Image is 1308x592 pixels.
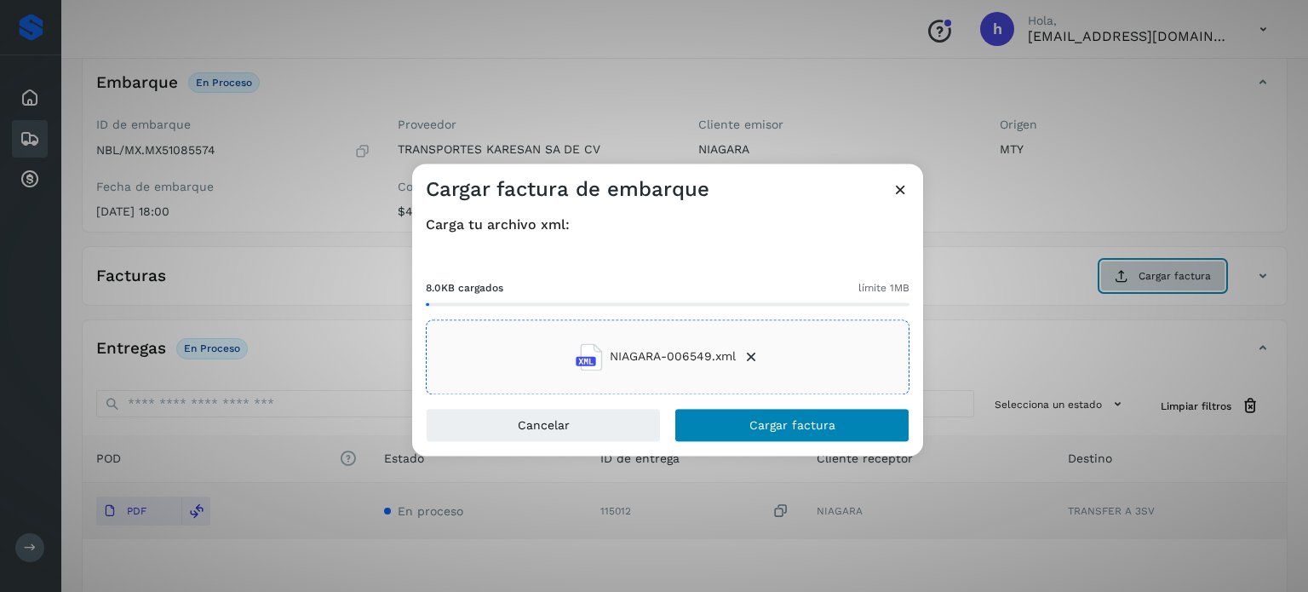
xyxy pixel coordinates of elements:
[518,419,570,431] span: Cancelar
[426,280,503,296] span: 8.0KB cargados
[858,280,909,296] span: límite 1MB
[426,408,661,442] button: Cancelar
[426,216,909,233] h4: Carga tu archivo xml:
[610,348,736,366] span: NIAGARA-006549.xml
[749,419,835,431] span: Cargar factura
[674,408,909,442] button: Cargar factura
[426,177,709,202] h3: Cargar factura de embarque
